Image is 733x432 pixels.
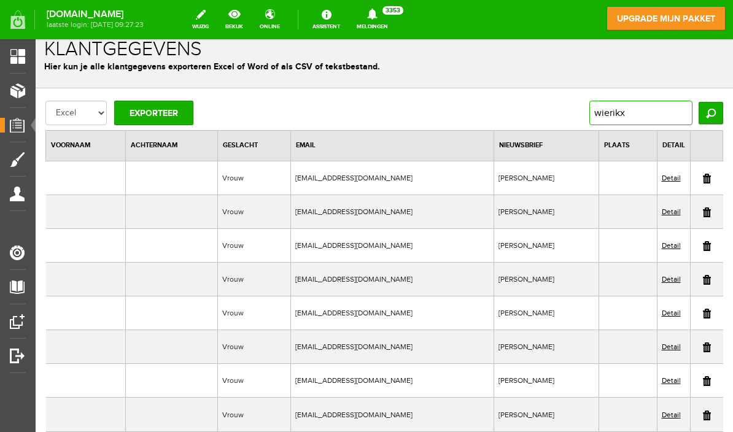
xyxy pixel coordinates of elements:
[626,202,645,210] a: Detail
[182,223,255,257] td: Vrouw
[182,392,255,426] td: Vrouw
[663,63,688,85] input: Zoeken
[459,392,563,426] td: [PERSON_NAME]
[182,91,255,122] th: Geslacht
[182,291,255,325] td: Vrouw
[182,189,255,223] td: Vrouw
[459,121,563,155] td: [PERSON_NAME]
[255,325,458,358] td: [EMAIL_ADDRESS][DOMAIN_NAME]
[626,168,645,177] a: Detail
[182,257,255,291] td: Vrouw
[255,189,458,223] td: [EMAIL_ADDRESS][DOMAIN_NAME]
[255,121,458,155] td: [EMAIL_ADDRESS][DOMAIN_NAME]
[626,337,645,345] a: Detail
[255,155,458,189] td: [EMAIL_ADDRESS][DOMAIN_NAME]
[459,91,563,122] th: Nieuwsbrief
[459,325,563,358] td: [PERSON_NAME]
[305,6,347,33] a: Assistent
[626,236,645,244] a: Detail
[554,61,657,86] input: Zoek op Trefwoord
[255,223,458,257] td: [EMAIL_ADDRESS][DOMAIN_NAME]
[185,6,216,33] a: wijzig
[252,6,287,33] a: online
[255,358,458,392] td: [EMAIL_ADDRESS][DOMAIN_NAME]
[9,21,689,34] p: Hier kun je alle klantgegevens exporteren Excel of Word of als CSV of tekstbestand.
[47,21,144,28] span: laatste login: [DATE] 09:27:23
[607,6,726,31] a: upgrade mijn pakket
[621,91,654,122] th: Detail
[182,325,255,358] td: Vrouw
[90,91,182,122] th: Achternaam
[382,6,403,15] span: 3353
[459,189,563,223] td: [PERSON_NAME]
[255,291,458,325] td: [EMAIL_ADDRESS][DOMAIN_NAME]
[10,91,90,122] th: Voornaam
[182,358,255,392] td: Vrouw
[255,257,458,291] td: [EMAIL_ADDRESS][DOMAIN_NAME]
[182,121,255,155] td: Vrouw
[255,91,458,122] th: Email
[459,257,563,291] td: [PERSON_NAME]
[459,291,563,325] td: [PERSON_NAME]
[349,6,395,33] a: Meldingen3353
[79,61,158,86] input: Exporteer
[182,155,255,189] td: Vrouw
[255,392,458,426] td: [EMAIL_ADDRESS][DOMAIN_NAME]
[47,11,144,18] strong: [DOMAIN_NAME]
[626,134,645,143] a: Detail
[218,6,250,33] a: bekijk
[563,91,621,122] th: Plaats
[459,358,563,392] td: [PERSON_NAME]
[626,303,645,312] a: Detail
[459,155,563,189] td: [PERSON_NAME]
[626,269,645,278] a: Detail
[459,223,563,257] td: [PERSON_NAME]
[626,371,645,380] a: Detail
